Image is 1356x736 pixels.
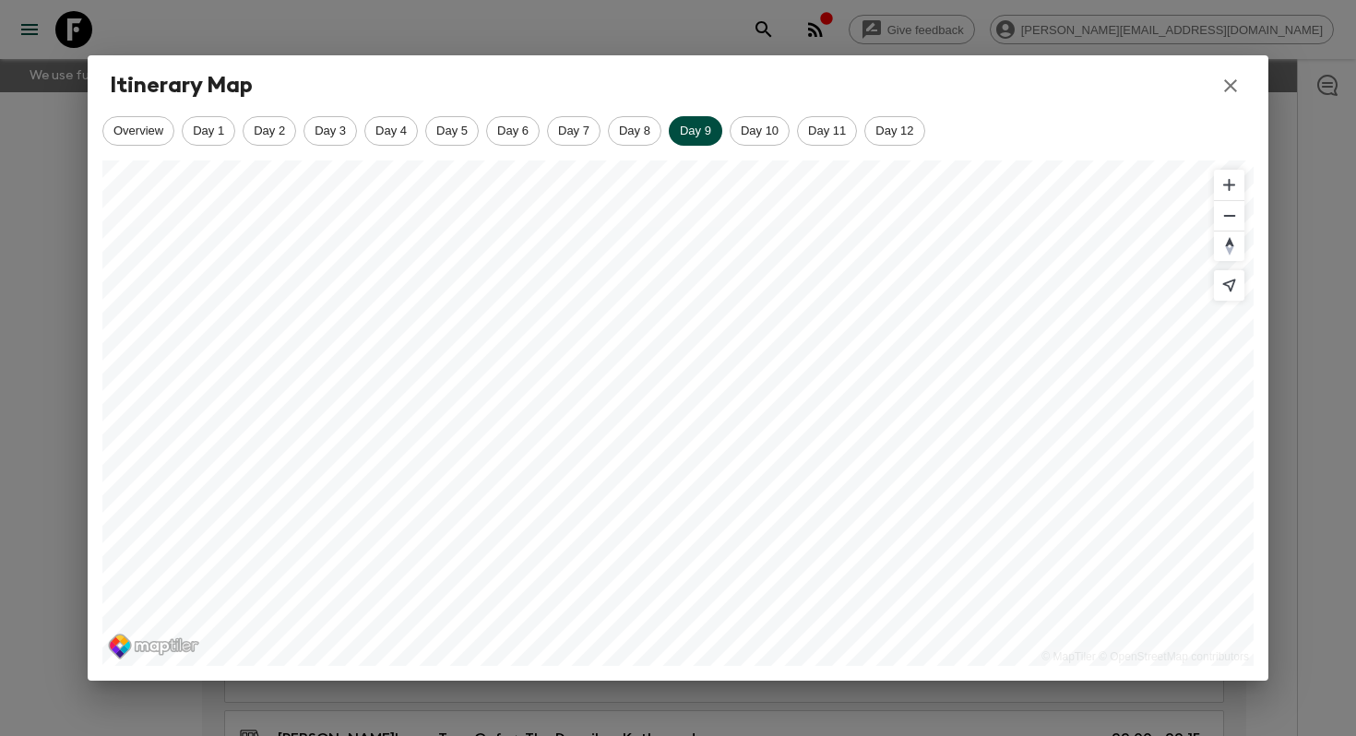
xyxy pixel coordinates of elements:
span: Day 4 [365,124,417,137]
span: Day 3 [304,124,356,137]
div: Day 12 [864,116,924,146]
span: Day 9 [669,124,722,137]
button: Zoom in [1214,170,1244,200]
span: Itinerary Map [110,72,253,100]
div: Day 6 [486,116,540,146]
button: Find my location [1214,270,1244,301]
div: Day 2 [243,116,296,146]
div: Day 9 [669,116,722,146]
span: Day 8 [609,124,660,137]
span: Day 6 [487,124,539,137]
div: Day 5 [425,116,479,146]
span: Day 1 [183,124,234,137]
div: Day 7 [547,116,601,146]
div: Day 1 [182,116,235,146]
span: Day 10 [731,124,789,137]
div: Day 11 [797,116,857,146]
span: Day 2 [244,124,295,137]
span: Day 12 [865,124,923,137]
button: Zoom out [1214,200,1244,231]
div: Day 10 [730,116,790,146]
div: Day 4 [364,116,418,146]
canvas: Map [102,160,1254,666]
span: Day 11 [798,124,856,137]
a: © OpenStreetMap contributors [1099,650,1249,663]
span: Overview [103,124,173,137]
span: Day 5 [426,124,478,137]
button: Reset bearing to north [1214,231,1244,261]
div: Overview [102,116,174,146]
span: Day 7 [548,124,600,137]
div: Day 3 [303,116,357,146]
a: © MapTiler [1041,650,1095,663]
a: MapTiler logo [108,633,200,660]
div: Day 8 [608,116,661,146]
